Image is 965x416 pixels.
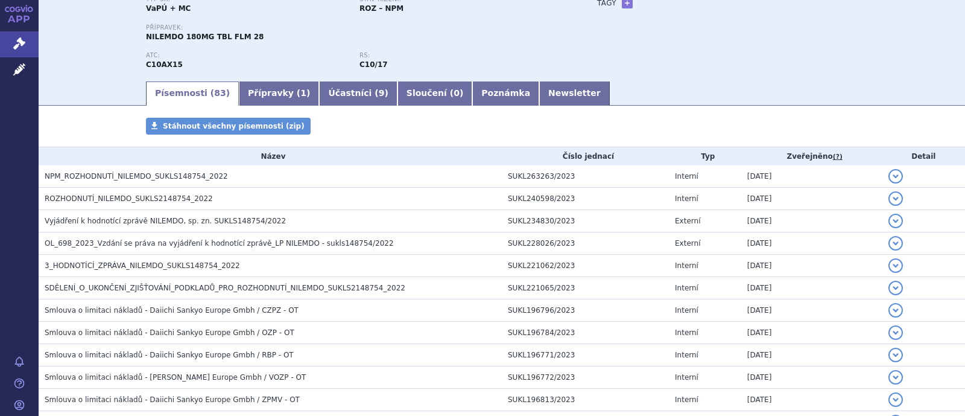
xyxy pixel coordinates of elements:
[675,261,698,270] span: Interní
[146,82,239,106] a: Písemnosti (83)
[741,344,882,366] td: [DATE]
[502,165,669,188] td: SUKL263263/2023
[163,122,305,130] span: Stáhnout všechny písemnosti (zip)
[741,188,882,210] td: [DATE]
[675,239,700,248] span: Externí
[539,82,610,106] a: Newsletter
[675,306,698,315] span: Interní
[888,325,903,340] button: detail
[502,147,669,165] th: Číslo jednací
[45,395,300,404] span: Smlouva o limitaci nákladů - Daiichi Sankyo Europe Gmbh / ZPMV - OT
[502,188,669,210] td: SUKL240598/2023
[472,82,539,106] a: Poznámka
[146,4,191,13] strong: VaPÚ + MC
[45,328,294,337] span: Smlouva o limitaci nákladů - Daiichi Sankyo Europe Gmbh / OZP - OT
[888,370,903,385] button: detail
[146,24,573,31] p: Přípravek:
[741,366,882,389] td: [DATE]
[214,88,226,98] span: 83
[669,147,741,165] th: Typ
[675,395,698,404] span: Interní
[319,82,397,106] a: Účastníci (9)
[502,299,669,322] td: SUKL196796/2023
[502,344,669,366] td: SUKL196771/2023
[146,52,347,59] p: ATC:
[741,255,882,277] td: [DATE]
[741,322,882,344] td: [DATE]
[675,284,698,292] span: Interní
[379,88,385,98] span: 9
[833,153,843,161] abbr: (?)
[675,373,698,382] span: Interní
[888,214,903,228] button: detail
[675,172,698,181] span: Interní
[502,232,669,255] td: SUKL228026/2023
[502,366,669,389] td: SUKL196772/2023
[239,82,319,106] a: Přípravky (1)
[39,147,502,165] th: Název
[502,389,669,411] td: SUKL196813/2023
[45,194,213,203] span: ROZHODNUTÍ_NILEMDO_SUKLS2148754_2022
[741,389,882,411] td: [DATE]
[502,255,669,277] td: SUKL221062/2023
[882,147,965,165] th: Detail
[675,194,698,203] span: Interní
[741,277,882,299] td: [DATE]
[45,239,394,248] span: OL_698_2023_Vzdání se práva na vyjádření k hodnotící zprávě_LP NILEMDO - sukls148754/2022
[675,351,698,359] span: Interní
[45,172,228,181] span: NPM_ROZHODNUTÍ_NILEMDO_SUKLS148754_2022
[888,348,903,362] button: detail
[359,60,388,69] strong: kyselina bempedoová
[888,169,903,184] button: detail
[888,281,903,295] button: detail
[888,392,903,407] button: detail
[675,328,698,337] span: Interní
[146,33,264,41] span: NILEMDO 180MG TBL FLM 28
[45,351,294,359] span: Smlouva o limitaci nákladů - Daiichi Sankyo Europe Gmbh / RBP - OT
[741,147,882,165] th: Zveřejněno
[146,60,183,69] strong: KYSELINA BEMPEDOOVÁ
[300,88,306,98] span: 1
[45,373,306,382] span: Smlouva o limitaci nákladů - Daiichi Sankyo Europe Gmbh / VOZP - OT
[359,4,403,13] strong: ROZ – NPM
[675,217,700,225] span: Externí
[888,236,903,251] button: detail
[888,303,903,318] button: detail
[454,88,460,98] span: 0
[888,258,903,273] button: detail
[502,277,669,299] td: SUKL221065/2023
[146,118,311,135] a: Stáhnout všechny písemnosti (zip)
[397,82,472,106] a: Sloučení (0)
[741,232,882,255] td: [DATE]
[888,191,903,206] button: detail
[45,284,405,292] span: SDĚLENÍ_O_UKONČENÍ_ZJIŠŤOVÁNÍ_PODKLADŮ_PRO_ROZHODNUTÍ_NILEMDO_SUKLS2148754_2022
[502,322,669,344] td: SUKL196784/2023
[502,210,669,232] td: SUKL234830/2023
[45,306,299,315] span: Smlouva o limitaci nákladů - Daiichi Sankyo Europe Gmbh / CZPZ - OT
[741,165,882,188] td: [DATE]
[741,210,882,232] td: [DATE]
[45,217,286,225] span: Vyjádření k hodnotící zprávě NILEMDO, sp. zn. SUKLS148754/2022
[741,299,882,322] td: [DATE]
[359,52,561,59] p: RS:
[45,261,240,270] span: 3_HODNOTÍCÍ_ZPRÁVA_NILEMDO_SUKLS148754_2022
